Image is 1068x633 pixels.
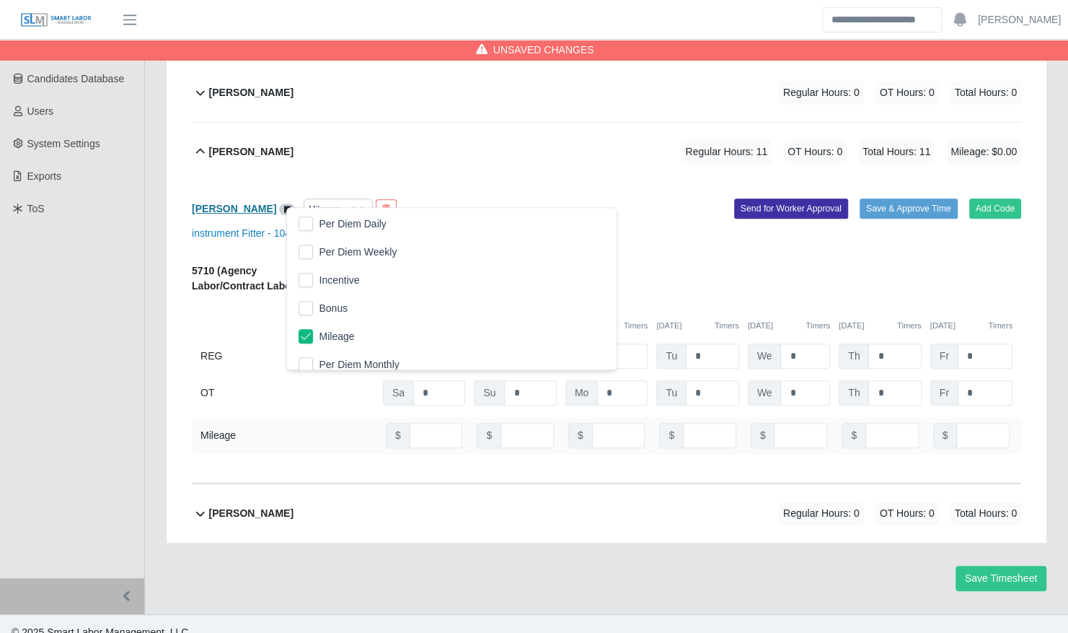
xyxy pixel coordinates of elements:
button: Timers [623,320,648,332]
button: Timers [806,320,830,332]
button: [PERSON_NAME] Regular Hours: 0 OT Hours: 0 Total Hours: 0 [192,64,1021,122]
button: [PERSON_NAME] Regular Hours: 11 OT Hours: 0 Total Hours: 11 Mileage: $0.00 [192,123,1021,181]
b: [PERSON_NAME] [209,85,294,100]
span: Th [839,344,869,369]
span: $ [751,423,775,448]
span: Total Hours: 0 [950,502,1021,525]
div: [DATE] [930,320,1012,332]
b: [PERSON_NAME] [209,144,294,160]
a: instrument Fitter - 10476 [192,227,302,239]
span: Fr [930,344,958,369]
span: $ [477,423,501,448]
span: System Settings [27,138,100,149]
span: OT Hours: 0 [875,81,939,105]
b: 5710 (Agency Labor/Contract Labor) [192,265,299,292]
span: $ [842,423,866,448]
span: Fr [930,380,958,406]
input: Search [822,7,942,32]
div: [DATE] [748,320,830,332]
span: Regular Hours: 0 [779,502,864,525]
span: $ [386,423,410,448]
button: End Worker & Remove from the Timesheet [376,199,397,219]
button: Save Timesheet [956,566,1046,591]
span: $ [659,423,684,448]
span: Exports [27,170,61,182]
li: Incentive [290,267,613,294]
div: [DATE] [839,320,921,332]
button: Timers [897,320,922,332]
span: $ [568,423,593,448]
li: Mileage [290,323,613,350]
span: Su [474,380,505,406]
div: [DATE] [656,320,738,332]
span: Sa [383,380,414,406]
span: Per Diem Monthly [319,357,399,372]
span: OT Hours: 0 [875,502,939,525]
span: Tu [656,380,687,406]
span: Mo [565,380,598,406]
img: SLM Logo [20,12,92,28]
span: Total Hours: 11 [858,140,935,164]
span: Regular Hours: 0 [779,81,864,105]
span: Total Hours: 0 [950,81,1021,105]
li: Per Diem Monthly [290,352,613,378]
span: Candidates Database [27,73,125,84]
a: View/Edit Notes [279,203,295,214]
button: Timers [715,320,739,332]
div: REG [200,344,374,369]
div: Mileage [304,199,343,219]
span: Per Diem Weekly [319,245,397,260]
div: OT [200,380,374,406]
span: Mileage [319,329,354,344]
span: We [748,344,782,369]
span: ToS [27,203,45,214]
span: We [748,380,782,406]
div: Mileage [200,428,236,443]
li: Bonus [290,295,613,322]
span: Th [839,380,869,406]
span: Incentive [319,273,359,288]
a: [PERSON_NAME] [978,12,1061,27]
a: [PERSON_NAME] [192,203,276,214]
span: $ [933,423,958,448]
span: OT Hours: 0 [783,140,847,164]
b: [PERSON_NAME] [209,506,294,521]
span: Bonus [319,301,348,316]
li: Per Diem Daily [290,211,613,237]
span: Users [27,105,54,117]
span: Unsaved Changes [493,43,594,57]
span: Tu [656,344,687,369]
button: Timers [988,320,1012,332]
button: [PERSON_NAME] Regular Hours: 0 OT Hours: 0 Total Hours: 0 [192,484,1021,543]
button: Send for Worker Approval [734,198,848,219]
li: Per Diem Weekly [290,239,613,266]
span: Mileage: $0.00 [946,140,1021,164]
span: Regular Hours: 11 [681,140,772,164]
span: Per Diem Daily [319,217,386,232]
button: Add Code [969,198,1022,219]
button: Save & Approve Time [860,198,958,219]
